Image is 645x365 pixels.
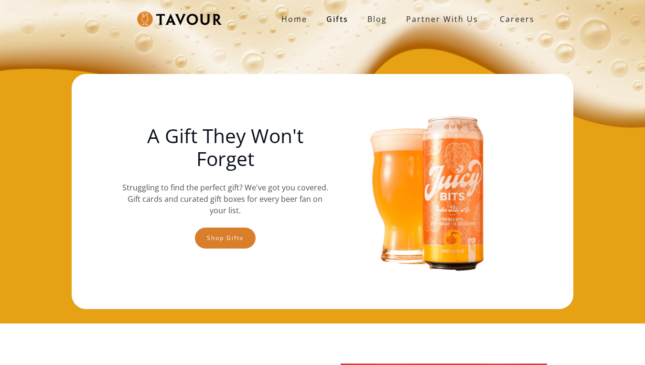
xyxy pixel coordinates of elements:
[500,10,535,29] strong: Careers
[358,10,397,29] a: Blog
[317,10,358,29] a: Gifts
[281,14,307,24] strong: Home
[397,10,488,29] a: partner with us
[122,182,328,216] p: Struggling to find the perfect gift? We've got you covered. Gift cards and curated gift boxes for...
[272,10,317,29] a: Home
[122,125,328,170] h1: A Gift They Won't Forget
[488,6,542,32] a: Careers
[195,228,256,249] a: Shop gifts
